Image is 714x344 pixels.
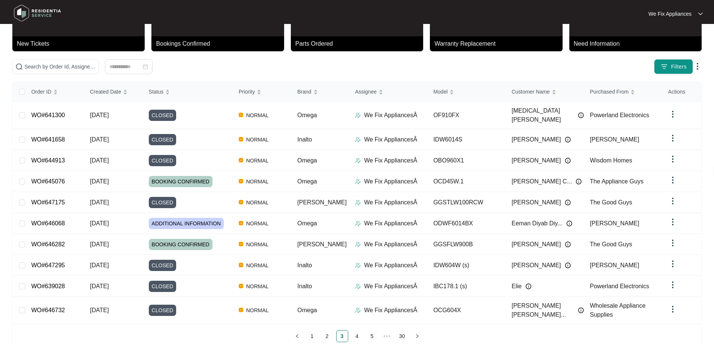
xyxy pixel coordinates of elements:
[381,330,393,342] span: •••
[364,177,417,186] p: We Fix AppliancesÂ
[668,238,677,247] img: dropdown arrow
[143,82,233,102] th: Status
[243,282,272,291] span: NORMAL
[566,220,572,226] img: Info icon
[364,198,417,207] p: We Fix AppliancesÂ
[590,283,649,289] span: Powerland Electronics
[525,283,531,289] img: Info icon
[654,59,693,74] button: filter iconFilters
[355,241,361,247] img: Assigner Icon
[668,217,677,226] img: dropdown arrow
[297,241,347,247] span: [PERSON_NAME]
[355,158,361,164] img: Assigner Icon
[156,39,284,48] p: Bookings Confirmed
[590,136,639,143] span: [PERSON_NAME]
[322,331,333,342] a: 2
[565,200,571,206] img: Info icon
[364,282,417,291] p: We Fix AppliancesÂ
[364,306,417,315] p: We Fix AppliancesÂ
[243,240,272,249] span: NORMAL
[31,178,65,185] a: WO#645076
[364,156,417,165] p: We Fix AppliancesÂ
[31,307,65,313] a: WO#646732
[427,192,506,213] td: GGSTLW100RCW
[427,150,506,171] td: OBO960X1
[364,219,417,228] p: We Fix AppliancesÂ
[590,112,649,118] span: Powerland Electronics
[306,330,318,342] li: 1
[243,135,272,144] span: NORMAL
[90,157,109,164] span: [DATE]
[512,240,561,249] span: [PERSON_NAME]
[297,307,317,313] span: Omega
[31,136,65,143] a: WO#641658
[149,176,213,187] span: BOOKING CONFIRMED
[415,334,419,338] span: right
[565,262,571,268] img: Info icon
[584,82,662,102] th: Purchased From
[590,302,646,318] span: Wholesale Appliance Supplies
[295,334,299,338] span: left
[291,82,349,102] th: Brand
[321,330,333,342] li: 2
[590,199,632,206] span: The Good Guys
[668,305,677,314] img: dropdown arrow
[239,113,243,117] img: Vercel Logo
[297,88,311,96] span: Brand
[668,176,677,185] img: dropdown arrow
[574,39,702,48] p: Need Information
[512,219,563,228] span: Eeman Diyab Diy...
[239,221,243,225] img: Vercel Logo
[297,178,317,185] span: Omega
[297,136,312,143] span: Inalto
[243,306,272,315] span: NORMAL
[84,82,143,102] th: Created Date
[512,301,574,319] span: [PERSON_NAME] [PERSON_NAME]...
[693,62,702,71] img: dropdown arrow
[25,82,84,102] th: Order ID
[512,88,550,96] span: Customer Name
[149,134,177,145] span: CLOSED
[590,241,632,247] span: The Good Guys
[364,261,417,270] p: We Fix AppliancesÂ
[336,330,348,342] li: 3
[243,177,272,186] span: NORMAL
[397,331,408,342] a: 30
[590,262,639,268] span: [PERSON_NAME]
[90,199,109,206] span: [DATE]
[291,330,303,342] li: Previous Page
[243,111,272,120] span: NORMAL
[239,137,243,141] img: Vercel Logo
[31,157,65,164] a: WO#644913
[381,330,393,342] li: Next 5 Pages
[243,219,272,228] span: NORMAL
[90,307,109,313] span: [DATE]
[90,136,109,143] span: [DATE]
[648,10,692,18] p: We Fix Appliances
[243,198,272,207] span: NORMAL
[355,88,377,96] span: Assignee
[366,330,378,342] li: 5
[364,111,417,120] p: We Fix AppliancesÂ
[24,63,96,71] input: Search by Order Id, Assignee Name, Customer Name, Brand and Model
[31,220,65,226] a: WO#646068
[512,261,561,270] span: [PERSON_NAME]
[243,156,272,165] span: NORMAL
[307,331,318,342] a: 1
[349,82,427,102] th: Assignee
[149,155,177,166] span: CLOSED
[17,39,145,48] p: New Tickets
[367,331,378,342] a: 5
[427,213,506,234] td: ODWF6014BX
[31,88,51,96] span: Order ID
[506,82,584,102] th: Customer Name
[239,158,243,162] img: Vercel Logo
[512,198,561,207] span: [PERSON_NAME]
[352,331,363,342] a: 4
[90,241,109,247] span: [DATE]
[295,39,423,48] p: Parts Ordered
[239,88,255,96] span: Priority
[427,297,506,324] td: OCG604X
[427,82,506,102] th: Model
[149,281,177,292] span: CLOSED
